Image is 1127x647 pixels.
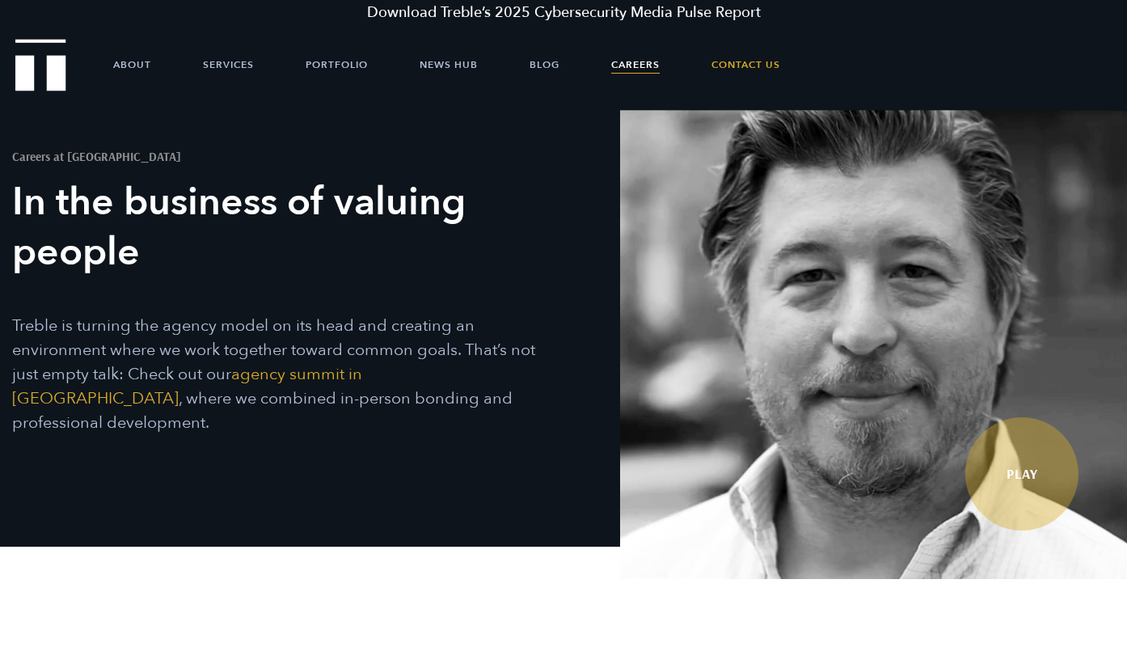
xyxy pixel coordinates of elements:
a: Watch Video [965,417,1078,531]
a: Careers [611,40,660,89]
a: Portfolio [306,40,368,89]
a: Services [203,40,254,89]
h1: Careers at [GEOGRAPHIC_DATA] [12,150,535,163]
a: News Hub [420,40,478,89]
p: Treble is turning the agency model on its head and creating an environment where we work together... [12,314,535,435]
a: Blog [530,40,559,89]
a: Contact Us [711,40,780,89]
h3: In the business of valuing people [12,177,535,277]
a: agency summit in [GEOGRAPHIC_DATA] [12,363,362,409]
a: Treble Homepage [16,40,65,90]
a: About [113,40,151,89]
img: Treble logo [15,39,66,91]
